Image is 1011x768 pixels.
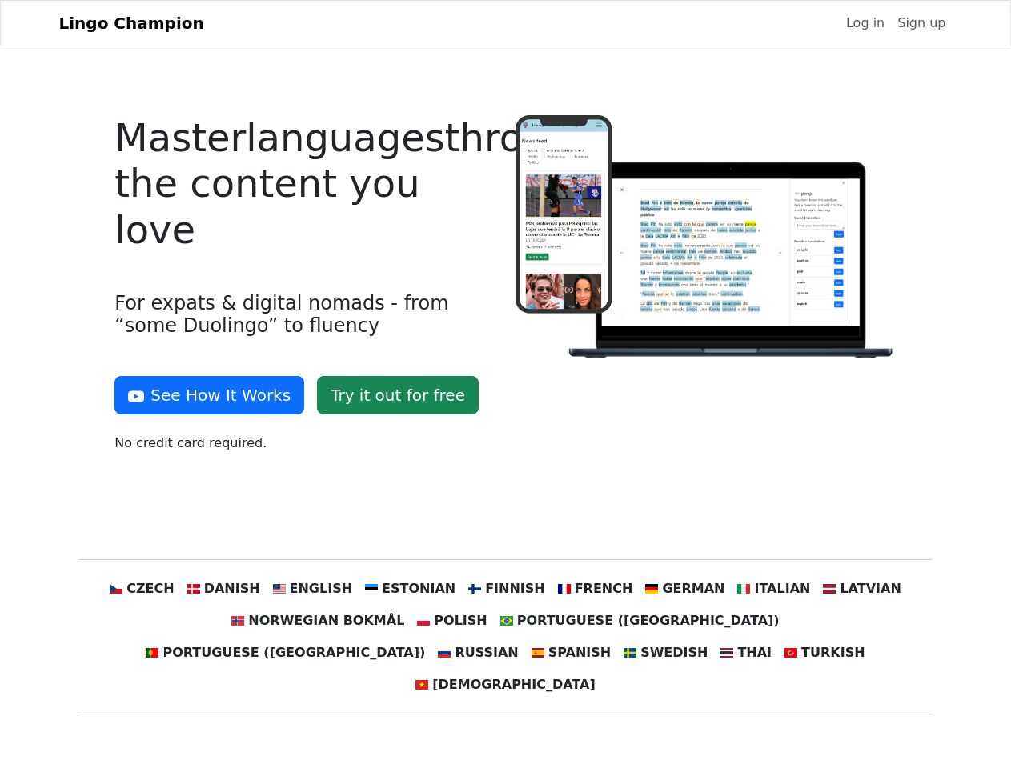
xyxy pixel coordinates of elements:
span: Spanish [548,643,611,662]
span: Estonian [382,579,455,598]
a: Log in [840,7,891,39]
img: br.svg [500,614,513,627]
img: cz.svg [110,582,122,595]
span: Finnish [485,579,545,598]
h4: For expats & digital nomads - from “some Duolingo” to fluency [114,292,495,338]
img: es.svg [532,646,544,659]
img: Logo [516,115,897,362]
span: French [575,579,633,598]
span: English [290,579,353,598]
span: [DEMOGRAPHIC_DATA] [432,675,595,694]
a: Lingo Champion [59,7,204,39]
a: Sign up [891,7,952,39]
span: Norwegian Bokmål [248,611,404,630]
span: German [662,579,724,598]
img: us.svg [273,582,286,595]
img: fr.svg [558,582,571,595]
span: Polish [434,611,487,630]
img: dk.svg [187,582,200,595]
h4: Master languages through the content you love [114,115,495,254]
span: Danish [204,579,260,598]
img: it.svg [737,582,750,595]
span: Czech [126,579,174,598]
img: pt.svg [146,646,158,659]
img: ee.svg [365,582,378,595]
span: Portuguese ([GEOGRAPHIC_DATA]) [162,643,425,662]
button: See How It Works [114,376,304,414]
img: pl.svg [417,614,430,627]
span: Thai [737,643,772,662]
span: Latvian [840,579,901,598]
span: Turkish [801,643,865,662]
span: Portuguese ([GEOGRAPHIC_DATA]) [517,611,780,630]
img: tr.svg [784,646,797,659]
img: lv.svg [823,582,836,595]
a: Try it out for free [317,376,479,414]
p: No credit card required. [114,434,495,453]
img: se.svg [624,646,636,659]
span: Swedish [640,643,708,662]
img: fi.svg [468,582,481,595]
img: vn.svg [415,678,428,691]
img: th.svg [720,646,733,659]
img: no.svg [231,614,244,627]
span: Russian [455,643,518,662]
span: Italian [754,579,810,598]
img: ru.svg [438,646,451,659]
img: de.svg [645,582,658,595]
